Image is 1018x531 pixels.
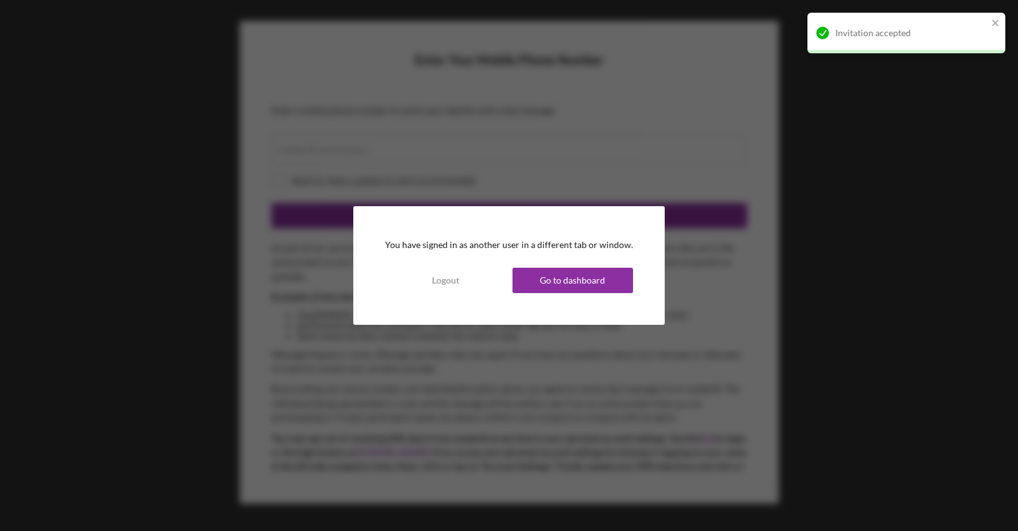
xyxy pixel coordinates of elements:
[432,268,459,293] div: Logout
[540,268,605,293] div: Go to dashboard
[991,18,1000,30] button: close
[835,28,988,38] div: Invitation accepted
[385,238,633,252] p: You have signed in as another user in a different tab or window.
[512,268,634,293] button: Go to dashboard
[385,268,506,293] button: Logout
